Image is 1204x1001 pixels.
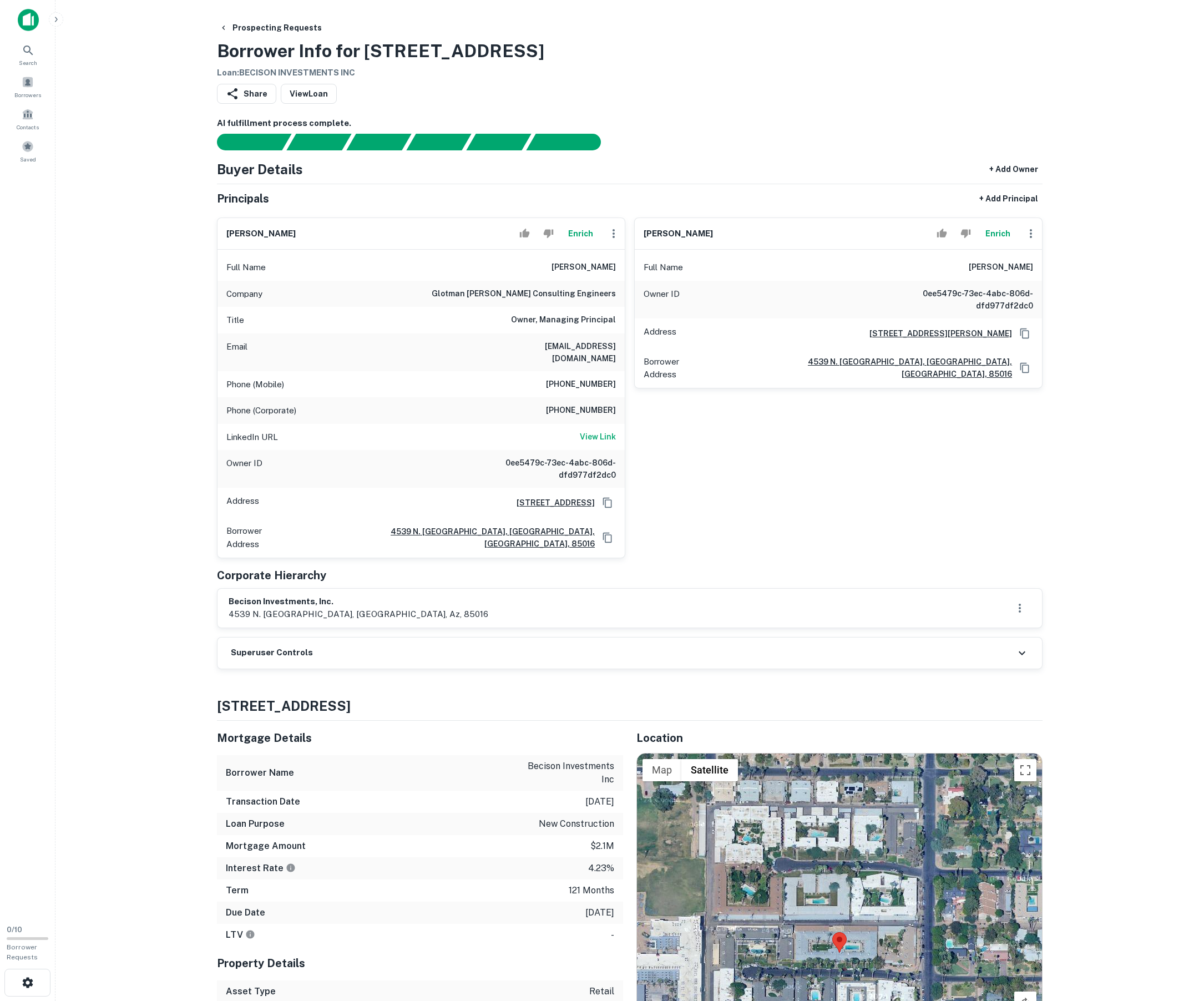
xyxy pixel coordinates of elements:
h6: Superuser Controls [231,646,313,659]
p: Owner ID [226,457,262,481]
p: Phone (Mobile) [226,378,284,391]
svg: LTVs displayed on the website are for informational purposes only and may be reported incorrectly... [245,929,255,939]
button: Prospecting Requests [215,18,326,38]
h6: becison investments, inc. [229,595,488,608]
a: Search [3,39,52,69]
p: [DATE] [585,906,614,919]
a: View Link [580,431,616,444]
p: Borrower Address [226,524,291,550]
p: Address [644,325,676,342]
h6: Interest Rate [226,862,296,875]
button: Reject [539,223,558,245]
button: Show street map [643,759,681,781]
h6: Term [226,884,249,897]
p: Phone (Corporate) [226,404,296,417]
p: LinkedIn URL [226,431,278,444]
div: AI fulfillment process complete. [527,134,614,150]
p: Full Name [226,261,266,274]
p: Borrower Address [644,355,709,381]
button: Accept [932,223,952,245]
h6: View Link [580,431,616,443]
h6: Borrower Name [226,766,294,780]
h6: 0ee5479c-73ec-4abc-806d-dfd977df2dc0 [900,287,1033,312]
h6: Due Date [226,906,265,919]
a: [STREET_ADDRESS][PERSON_NAME] [861,327,1012,340]
button: Copy Address [599,529,616,546]
h6: 0ee5479c-73ec-4abc-806d-dfd977df2dc0 [483,457,616,481]
h6: glotman [PERSON_NAME] consulting engineers [432,287,616,301]
h6: [PERSON_NAME] [644,228,713,240]
h5: Corporate Hierarchy [217,567,326,584]
h4: [STREET_ADDRESS] [217,696,1043,716]
p: Owner ID [644,287,680,312]
h6: [PERSON_NAME] [552,261,616,274]
a: ViewLoan [281,84,337,104]
span: Saved [20,155,36,164]
button: + Add Principal [975,189,1043,209]
div: Your request is received and processing... [286,134,351,150]
p: becison investments inc [514,760,614,786]
p: [DATE] [585,795,614,808]
p: Address [226,494,259,511]
h6: Transaction Date [226,795,300,808]
svg: The interest rates displayed on the website are for informational purposes only and may be report... [286,863,296,873]
button: Enrich [563,223,598,245]
div: Documents found, AI parsing details... [346,134,411,150]
button: Toggle fullscreen view [1014,759,1036,781]
h6: [PHONE_NUMBER] [546,378,616,391]
h6: Owner, Managing Principal [511,314,616,327]
span: 0 / 10 [7,926,22,934]
button: Share [217,84,276,104]
h5: Location [636,730,1043,746]
p: 4539 n. [GEOGRAPHIC_DATA], [GEOGRAPHIC_DATA], az, 85016 [229,608,488,621]
h6: AI fulfillment process complete. [217,117,1043,130]
h6: [PERSON_NAME] [226,228,296,240]
h6: Loan Purpose [226,817,285,831]
button: Enrich [980,223,1015,245]
h6: Mortgage Amount [226,840,306,853]
button: Copy Address [1016,325,1033,342]
div: Principals found, AI now looking for contact information... [406,134,471,150]
p: new construction [539,817,614,831]
h3: Borrower Info for [STREET_ADDRESS] [217,38,544,64]
h6: Loan : BECISON INVESTMENTS INC [217,67,544,79]
p: 4.23% [588,862,614,875]
button: Copy Address [599,494,616,511]
p: $2.1m [590,840,614,853]
h5: Principals [217,190,269,207]
h6: [PHONE_NUMBER] [546,404,616,417]
p: - [611,928,614,942]
span: Contacts [17,123,39,132]
button: Show satellite imagery [681,759,738,781]
div: Chat Widget [1149,912,1204,965]
img: capitalize-icon.png [18,9,39,31]
h6: [EMAIL_ADDRESS][DOMAIN_NAME] [483,340,616,365]
a: 4539 n. [GEOGRAPHIC_DATA], [GEOGRAPHIC_DATA], [GEOGRAPHIC_DATA], 85016 [296,525,595,550]
h6: Asset Type [226,985,276,998]
button: Accept [515,223,534,245]
h6: [PERSON_NAME] [969,261,1033,274]
h5: Property Details [217,955,623,972]
span: Borrowers [14,90,41,99]
a: 4539 n. [GEOGRAPHIC_DATA], [GEOGRAPHIC_DATA], [GEOGRAPHIC_DATA], 85016 [713,356,1012,380]
h4: Buyer Details [217,159,303,179]
button: Reject [956,223,975,245]
span: Search [19,58,37,67]
h5: Mortgage Details [217,730,623,746]
div: Saved [3,136,52,166]
div: Contacts [3,104,52,134]
div: Principals found, still searching for contact information. This may take time... [466,134,531,150]
div: Borrowers [3,72,52,102]
a: [STREET_ADDRESS] [508,497,595,509]
p: 121 months [569,884,614,897]
p: Title [226,314,244,327]
p: Email [226,340,247,365]
button: + Add Owner [985,159,1043,179]
h6: LTV [226,928,255,942]
button: Copy Address [1016,360,1033,376]
p: Company [226,287,262,301]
